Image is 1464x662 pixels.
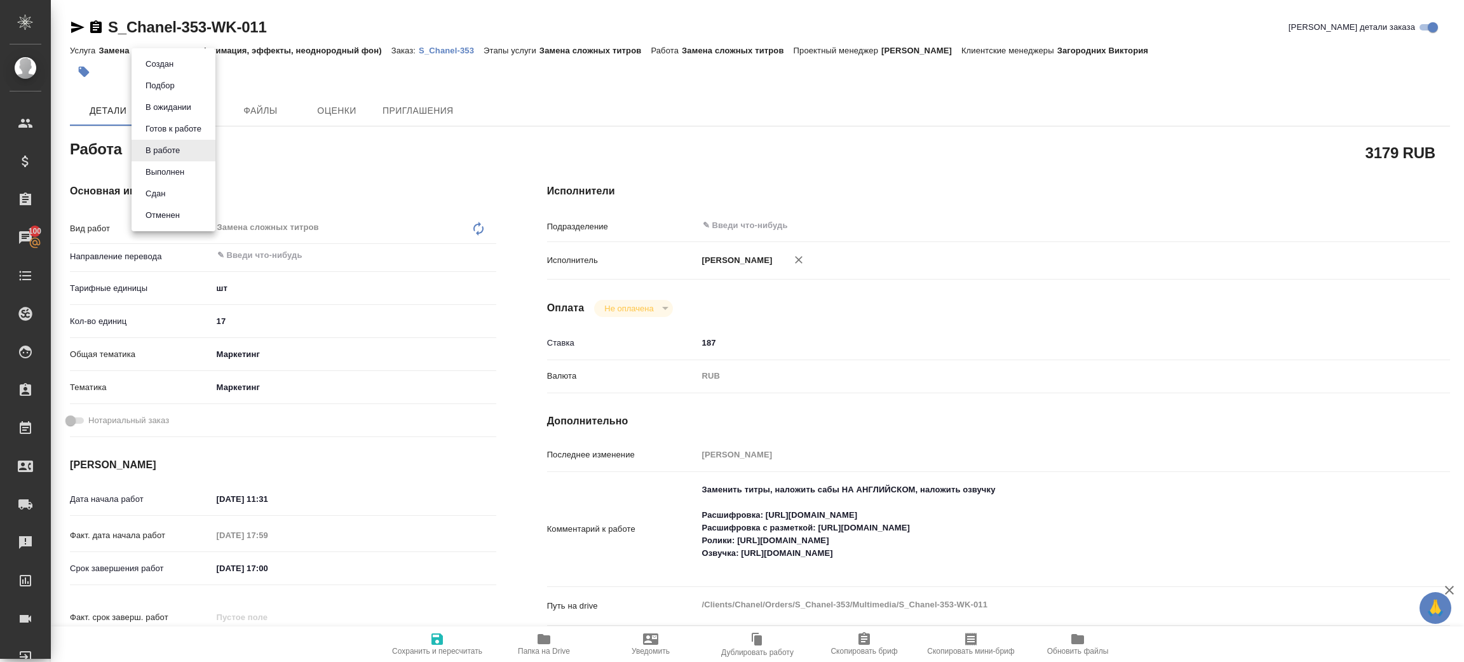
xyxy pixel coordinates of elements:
[142,144,184,158] button: В работе
[142,79,179,93] button: Подбор
[142,122,205,136] button: Готов к работе
[142,208,184,222] button: Отменен
[142,100,195,114] button: В ожидании
[142,187,169,201] button: Сдан
[142,165,188,179] button: Выполнен
[142,57,177,71] button: Создан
